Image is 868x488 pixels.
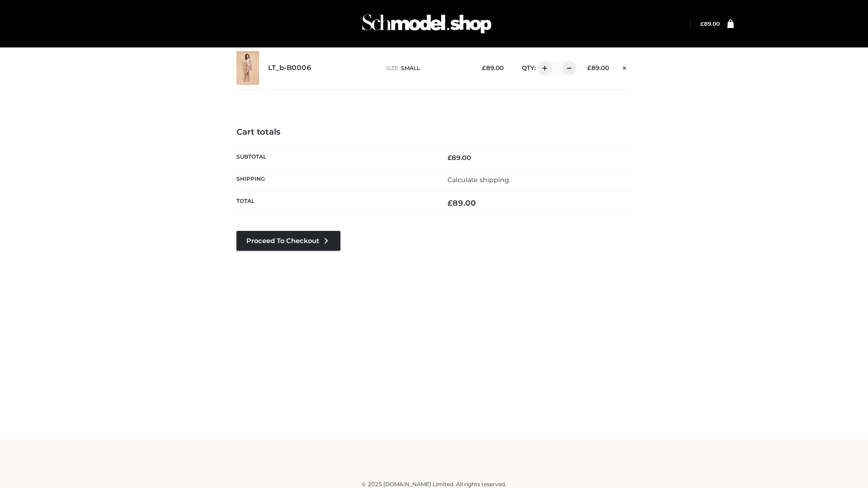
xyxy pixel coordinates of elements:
a: LT_b-B0006 [268,64,311,72]
bdi: 89.00 [587,64,609,71]
span: £ [587,64,591,71]
span: £ [700,20,704,27]
a: £89.00 [700,20,720,27]
img: Schmodel Admin 964 [359,6,495,42]
span: SMALL [401,65,420,71]
span: £ [482,64,486,71]
bdi: 89.00 [700,20,720,27]
img: LT_b-B0006 - SMALL [236,51,259,85]
a: Proceed to Checkout [236,231,340,251]
span: £ [448,198,453,207]
th: Total [236,191,434,215]
a: Calculate shipping [448,176,509,184]
th: Shipping [236,169,434,191]
a: Remove this item [618,61,632,73]
th: Subtotal [236,146,434,169]
bdi: 89.00 [448,154,471,162]
p: size : [386,64,468,72]
div: QTY: [513,61,573,75]
bdi: 89.00 [448,198,476,207]
bdi: 89.00 [482,64,504,71]
h4: Cart totals [236,127,632,137]
span: £ [448,154,452,162]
